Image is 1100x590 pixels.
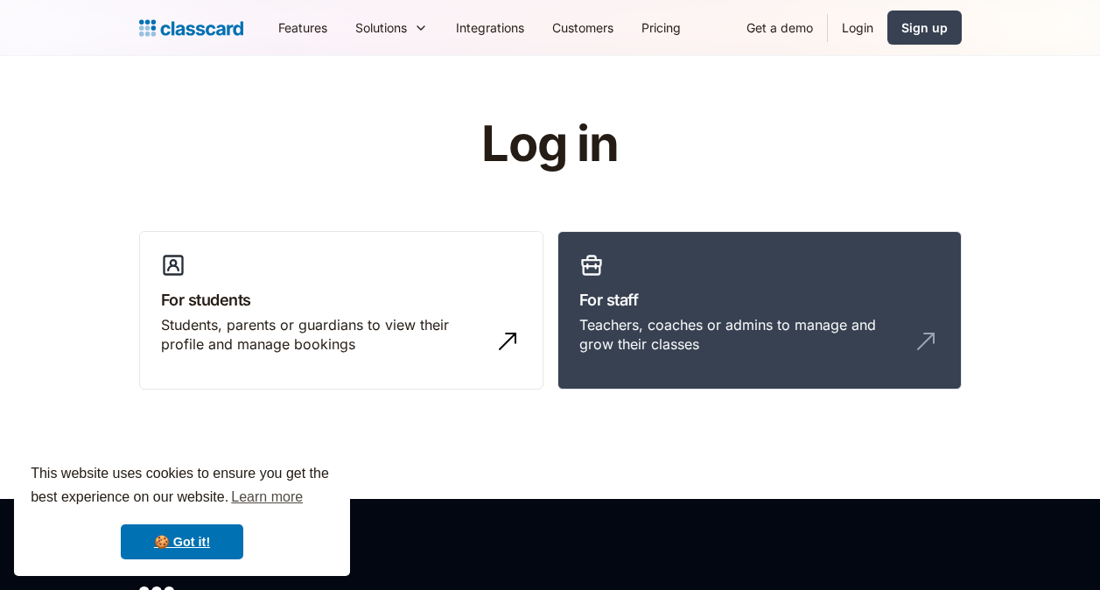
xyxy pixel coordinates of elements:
a: Sign up [887,11,962,45]
a: Features [264,8,341,47]
h1: Log in [272,117,828,172]
a: home [139,16,243,40]
div: Sign up [901,18,948,37]
a: Customers [538,8,627,47]
div: Solutions [355,18,407,37]
a: For staffTeachers, coaches or admins to manage and grow their classes [557,231,962,390]
a: Pricing [627,8,695,47]
a: dismiss cookie message [121,524,243,559]
div: Solutions [341,8,442,47]
a: For studentsStudents, parents or guardians to view their profile and manage bookings [139,231,543,390]
h3: For students [161,288,522,312]
a: Get a demo [732,8,827,47]
div: cookieconsent [14,446,350,576]
a: Login [828,8,887,47]
span: This website uses cookies to ensure you get the best experience on our website. [31,463,333,510]
h3: For staff [579,288,940,312]
div: Teachers, coaches or admins to manage and grow their classes [579,315,905,355]
div: Students, parents or guardians to view their profile and manage bookings [161,315,487,355]
a: learn more about cookies [228,484,305,510]
a: Integrations [442,8,538,47]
